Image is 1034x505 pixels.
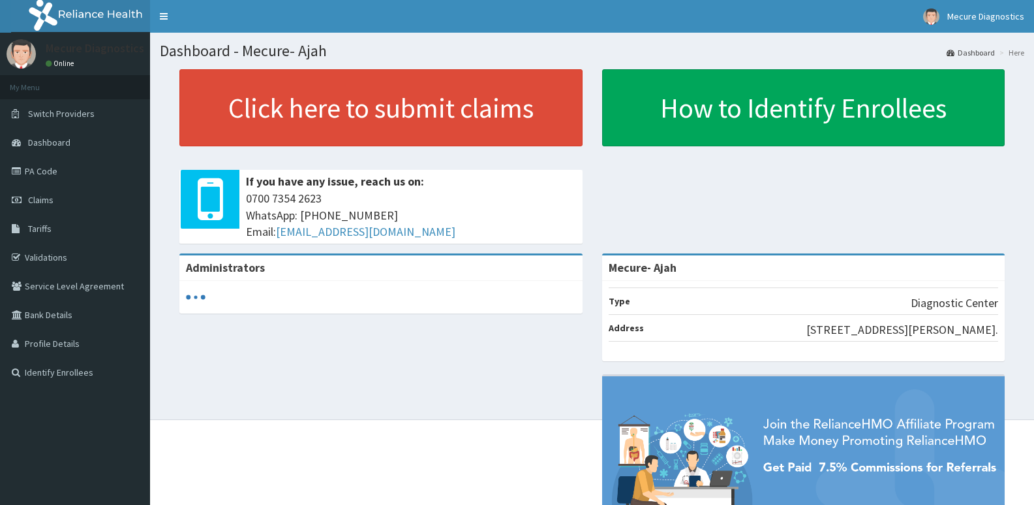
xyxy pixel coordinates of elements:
[179,69,583,146] a: Click here to submit claims
[609,260,677,275] strong: Mecure- Ajah
[923,8,939,25] img: User Image
[947,47,995,58] a: Dashboard
[276,224,455,239] a: [EMAIL_ADDRESS][DOMAIN_NAME]
[186,287,205,307] svg: audio-loading
[609,322,644,334] b: Address
[160,42,1024,59] h1: Dashboard - Mecure- Ajah
[911,295,998,312] p: Diagnostic Center
[609,295,630,307] b: Type
[7,39,36,69] img: User Image
[28,137,70,148] span: Dashboard
[28,194,53,206] span: Claims
[806,321,998,338] p: [STREET_ADDRESS][PERSON_NAME].
[46,42,144,54] p: Mecure Diagnostics
[28,108,95,120] span: Switch Providers
[947,10,1024,22] span: Mecure Diagnostics
[28,223,52,235] span: Tariffs
[186,260,265,275] b: Administrators
[246,190,576,240] span: 0700 7354 2623 WhatsApp: [PHONE_NUMBER] Email:
[996,47,1024,58] li: Here
[246,174,424,189] b: If you have any issue, reach us on:
[46,59,77,68] a: Online
[602,69,1005,146] a: How to Identify Enrollees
